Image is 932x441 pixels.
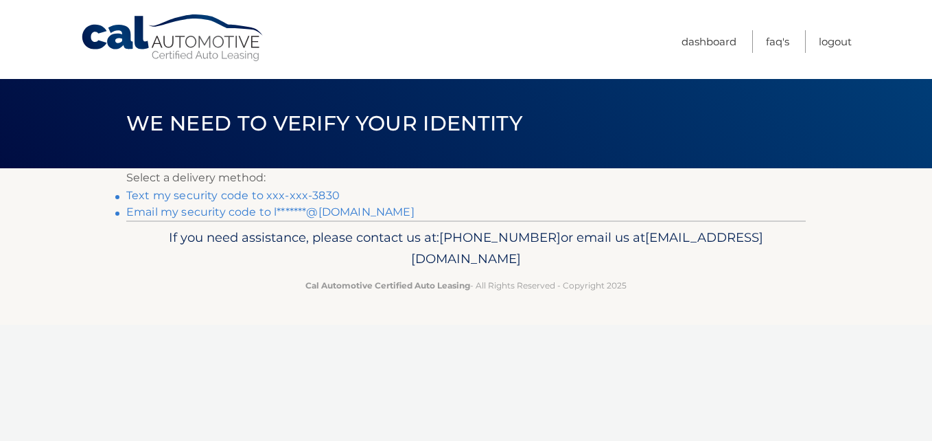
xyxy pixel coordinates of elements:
a: Cal Automotive [80,14,266,63]
a: FAQ's [766,30,789,53]
a: Dashboard [681,30,736,53]
span: We need to verify your identity [126,111,522,136]
p: - All Rights Reserved - Copyright 2025 [135,278,797,293]
p: If you need assistance, please contact us at: or email us at [135,227,797,271]
a: Logout [819,30,852,53]
span: [PHONE_NUMBER] [439,229,561,245]
a: Email my security code to l*******@[DOMAIN_NAME] [126,205,415,218]
p: Select a delivery method: [126,168,806,188]
strong: Cal Automotive Certified Auto Leasing [305,280,470,291]
a: Text my security code to xxx-xxx-3830 [126,189,340,202]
